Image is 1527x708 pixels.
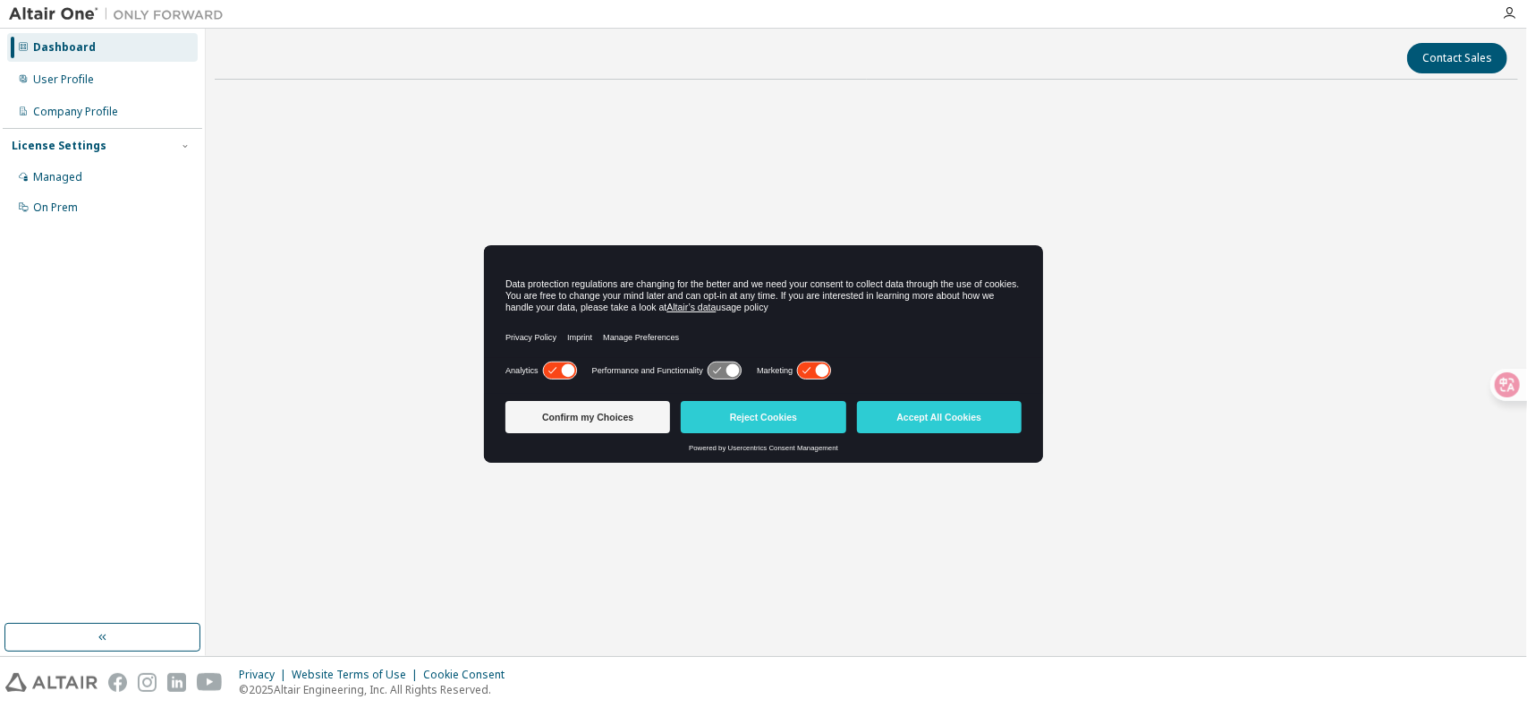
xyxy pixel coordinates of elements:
[138,673,157,692] img: instagram.svg
[239,682,515,697] p: © 2025 Altair Engineering, Inc. All Rights Reserved.
[12,139,106,153] div: License Settings
[9,5,233,23] img: Altair One
[292,668,423,682] div: Website Terms of Use
[1407,43,1507,73] button: Contact Sales
[5,673,98,692] img: altair_logo.svg
[33,200,78,215] div: On Prem
[33,40,96,55] div: Dashboard
[33,170,82,184] div: Managed
[239,668,292,682] div: Privacy
[108,673,127,692] img: facebook.svg
[167,673,186,692] img: linkedin.svg
[33,73,94,87] div: User Profile
[33,105,118,119] div: Company Profile
[423,668,515,682] div: Cookie Consent
[197,673,223,692] img: youtube.svg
